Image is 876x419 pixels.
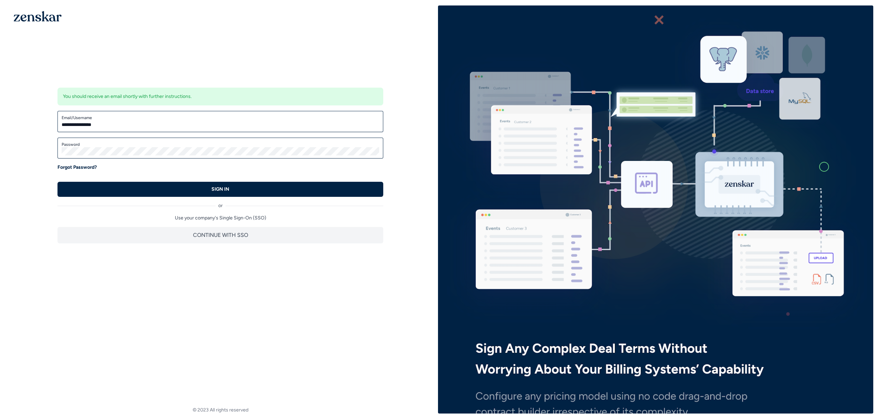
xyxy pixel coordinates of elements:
[62,115,379,120] label: Email/Username
[57,164,97,171] a: Forgot Password?
[57,182,383,197] button: SIGN IN
[57,215,383,221] p: Use your company's Single Sign-On (SSO)
[57,88,383,105] div: You should receive an email shortly with further instructions.
[211,186,229,193] p: SIGN IN
[14,11,62,22] img: 1OGAJ2xQqyY4LXKgY66KYq0eOWRCkrZdAb3gUhuVAqdWPZE9SRJmCz+oDMSn4zDLXe31Ii730ItAGKgCKgCCgCikA4Av8PJUP...
[62,142,379,147] label: Password
[57,197,383,209] div: or
[57,227,383,243] button: CONTINUE WITH SSO
[3,407,438,414] footer: © 2023 All rights reserved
